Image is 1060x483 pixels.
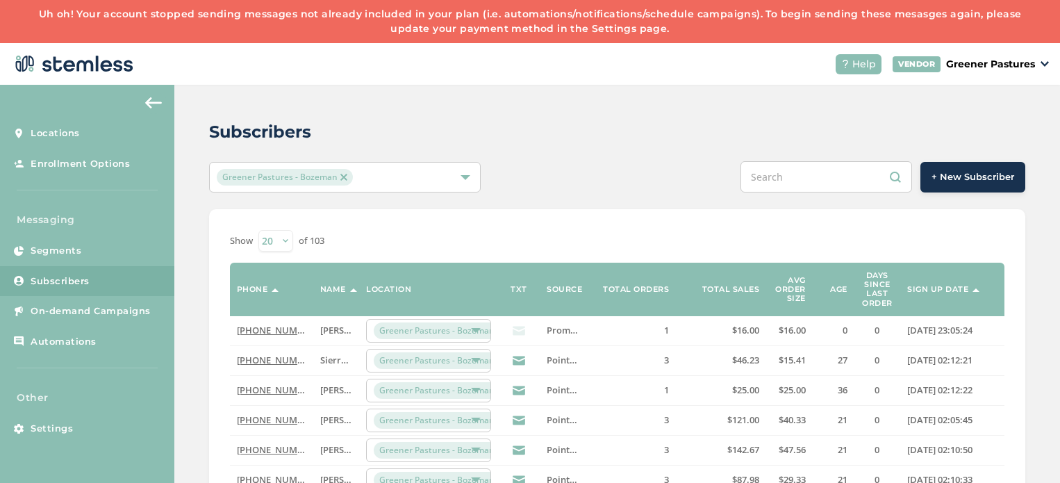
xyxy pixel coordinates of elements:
label: 2025-07-01 02:10:50 [907,444,997,456]
iframe: Chat Widget [991,416,1060,483]
label: 36 [820,384,847,396]
span: $16.00 [732,324,759,336]
span: $47.56 [779,443,806,456]
h2: Subscribers [209,120,311,145]
label: $46.23 [683,354,759,366]
label: $40.33 [773,414,805,426]
label: 0 [861,444,893,456]
img: icon-close-accent-8a337256.svg [340,174,347,181]
span: Greener Pastures - Bozeman [374,322,500,339]
div: VENDOR [893,56,941,72]
img: icon-arrow-back-accent-c549486e.svg [145,97,162,108]
label: Days since last order [861,271,893,308]
span: Segments [31,244,81,258]
button: + New Subscriber [920,162,1025,193]
label: (406) 461-1135 [237,384,306,396]
label: Sign up date [907,285,968,294]
label: (406) 200-5337 [237,354,306,366]
span: 27 [838,354,847,366]
span: [DATE] 02:05:45 [907,414,972,426]
label: $47.56 [773,444,805,456]
img: icon-sort-1e1d7615.svg [350,288,357,292]
span: $121.00 [727,414,759,426]
label: $25.00 [773,384,805,396]
span: $40.33 [779,414,806,426]
span: 3 [664,414,669,426]
span: Subscribers [31,275,90,288]
span: Point of Sale [547,354,601,366]
label: 0 [861,414,893,426]
span: Point of Sale [547,443,601,456]
span: [DATE] 23:05:24 [907,324,972,336]
label: $25.00 [683,384,759,396]
label: Point of Sale [547,384,579,396]
span: $15.41 [779,354,806,366]
label: TXT [511,285,527,294]
label: Antone Limroth [320,414,352,426]
label: Location [366,285,411,294]
a: [PHONE_NUMBER] [237,414,317,426]
label: Sierra Salemi [320,354,352,366]
label: of 103 [299,234,324,248]
label: $121.00 [683,414,759,426]
img: icon-sort-1e1d7615.svg [272,288,279,292]
label: 3 [593,354,669,366]
input: Search [740,161,912,193]
span: 1 [664,384,669,396]
span: [DATE] 02:10:50 [907,443,972,456]
span: [PERSON_NAME]! [320,324,394,336]
label: 2025-08-22 23:05:24 [907,325,997,336]
label: (214) 799-3260 [237,444,306,456]
label: Name [320,285,346,294]
img: icon-sort-1e1d7615.svg [972,288,979,292]
a: Uh oh! Your account stopped sending messages not already included in your plan (i.e. automations/... [39,8,1022,35]
img: icon_down-arrow-small-66adaf34.svg [1041,61,1049,67]
a: [PHONE_NUMBER] [237,384,317,396]
label: $15.41 [773,354,805,366]
span: 3 [664,443,669,456]
label: 3 [593,444,669,456]
label: 2025-07-19 02:12:21 [907,354,997,366]
label: 1 [593,384,669,396]
label: Point of Sale [547,444,579,456]
span: 0 [875,443,879,456]
label: 0 [861,325,893,336]
span: Enrollment Options [31,157,130,171]
span: 1 [664,324,669,336]
label: 2025-07-10 02:05:45 [907,414,997,426]
span: 21 [838,414,847,426]
label: Phone [237,285,268,294]
label: Point of Sale [547,354,579,366]
label: Lara Sage [320,384,352,396]
label: $16.00 [683,325,759,336]
span: Promo Enrollment Page [547,324,649,336]
span: [PERSON_NAME] [320,414,391,426]
span: 0 [875,354,879,366]
span: Greener Pastures - Bozeman [374,412,500,429]
label: 2025-07-15 02:12:22 [907,384,997,396]
span: 21 [838,443,847,456]
span: Settings [31,422,73,436]
label: 0 [820,325,847,336]
img: icon-help-white-03924b79.svg [841,60,850,68]
a: [PHONE_NUMBER] [237,324,317,336]
label: Total orders [603,285,669,294]
a: [PHONE_NUMBER] [237,443,317,456]
img: logo-dark-0685b13c.svg [11,50,133,78]
span: 0 [875,414,879,426]
span: $46.23 [732,354,759,366]
span: $25.00 [779,384,806,396]
span: Greener Pastures - Bozeman [374,382,500,399]
span: Point of Sale [547,414,601,426]
label: Source [547,285,582,294]
label: Show [230,234,253,248]
label: $142.67 [683,444,759,456]
label: 3 [593,414,669,426]
span: [DATE] 02:12:21 [907,354,972,366]
label: Total sales [702,285,760,294]
label: Promo Enrollment Page [547,325,579,336]
span: [DATE] 02:12:22 [907,384,972,396]
label: Point of Sale [547,414,579,426]
p: Greener Pastures [946,57,1035,72]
